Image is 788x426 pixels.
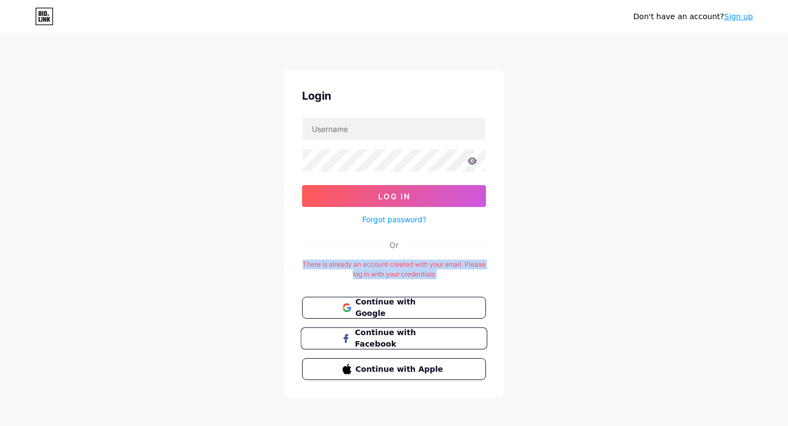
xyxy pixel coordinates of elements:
div: Login [302,88,486,104]
a: Sign up [724,12,753,21]
span: Continue with Facebook [355,327,446,350]
span: Log In [378,192,410,201]
button: Continue with Facebook [300,327,487,350]
button: Continue with Google [302,297,486,319]
div: Don't have an account? [633,11,753,22]
div: Or [390,239,398,251]
a: Continue with Facebook [302,327,486,349]
a: Forgot password? [362,214,426,225]
div: There is already an account created with your email. Please log in with your credentials [302,260,486,279]
span: Continue with Google [356,296,446,319]
button: Log In [302,185,486,207]
button: Continue with Apple [302,358,486,380]
span: Continue with Apple [356,364,446,375]
input: Username [303,118,485,140]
